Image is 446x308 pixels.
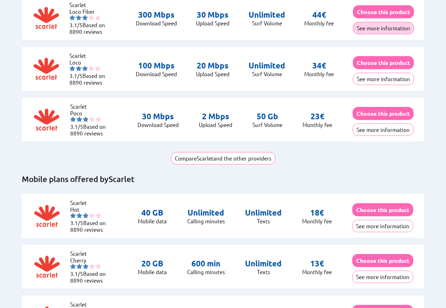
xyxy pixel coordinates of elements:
[82,15,88,20] img: starnr3
[76,66,81,71] img: starnr2
[69,8,112,15] li: Loco Fiber
[249,10,285,20] p: Unlimited
[70,219,112,233] li: Based on 8890 reviews
[76,15,81,20] img: starnr2
[22,174,424,184] h2: Mobile plans offered by
[187,259,225,268] p: 600 min
[303,111,332,121] p: 23€
[245,259,282,268] p: Unlimited
[96,116,101,122] img: starnr5
[136,10,177,20] p: 300 Mbps
[352,223,413,229] a: See more information
[69,22,83,28] span: 3.1/5
[70,250,112,257] li: Scarlet
[70,199,112,206] li: Scarlet
[304,20,334,26] p: Monthly fee
[70,270,83,277] span: 3.1/5
[83,116,88,122] img: starnr3
[89,116,95,122] img: starnr4
[136,20,177,26] p: Download Speed
[95,66,100,71] img: starnr5
[69,52,112,59] li: Scarlet
[353,123,414,136] button: See more information
[249,61,285,71] p: Unlimited
[95,15,100,20] img: starnr5
[109,174,134,184] span: Scarlet
[187,218,225,224] p: Calling minutes
[89,264,95,269] img: starnr4
[32,55,60,83] img: Logo of Scarlet
[136,61,177,71] p: 100 Mbps
[32,4,60,32] img: Logo of Scarlet
[70,219,83,226] span: 3.1/5
[69,66,75,71] img: starnr1
[353,126,414,133] a: See more information
[70,116,76,122] img: starnr1
[70,257,112,264] li: Cherry
[304,71,334,77] p: Monthly fee
[89,213,95,218] img: starnr4
[352,206,413,213] a: Choose this product
[196,20,230,26] p: Upload Speed
[249,20,285,26] p: Surf Volume
[69,72,83,79] span: 3.1/5
[302,218,332,224] p: Monthly fee
[82,66,88,71] img: starnr3
[196,71,230,77] p: Upload Speed
[353,8,414,15] a: Choose this product
[352,271,413,283] button: See more information
[33,253,61,281] img: Logo of Scarlet
[138,208,167,218] p: 40 GB
[70,264,76,269] img: starnr1
[353,56,414,69] button: Choose this product
[199,111,232,121] p: 2 Mbps
[88,66,94,71] img: starnr4
[302,268,332,275] p: Monthly fee
[77,116,82,122] img: starnr2
[70,103,112,110] li: Scarlet
[70,206,112,213] li: Hot
[353,73,414,85] button: See more information
[252,121,282,128] p: Surf Volume
[249,71,285,77] p: Surf Volume
[138,268,167,275] p: Mobile data
[70,110,112,116] li: Poco
[352,257,413,264] a: Choose this product
[171,149,275,164] a: CompareScarletand the other providers
[171,152,275,164] button: CompareScarletand the other providers
[70,123,83,130] span: 3.1/5
[77,264,82,269] img: starnr2
[303,121,332,128] p: Monthly fee
[352,203,413,216] button: Choose this product
[88,15,94,20] img: starnr4
[196,61,230,71] p: 20 Mbps
[83,213,88,218] img: starnr3
[353,22,414,34] button: See more information
[304,10,334,20] p: 44€
[69,15,75,20] img: starnr1
[33,202,61,230] img: Logo of Scarlet
[353,25,414,31] a: See more information
[83,264,88,269] img: starnr3
[196,10,230,20] p: 30 Mbps
[69,72,112,86] li: Based on 8890 reviews
[353,110,414,117] a: Choose this product
[138,218,167,224] p: Mobile data
[136,71,177,77] p: Download Speed
[70,213,76,218] img: starnr1
[138,121,179,128] p: Download Speed
[199,121,232,128] p: Upload Speed
[302,259,332,268] p: 13€
[96,213,101,218] img: starnr5
[245,268,282,275] p: Texts
[69,1,112,8] li: Scarlet
[352,273,413,280] a: See more information
[302,208,332,218] p: 18€
[70,123,112,137] li: Based on 8890 reviews
[245,218,282,224] p: Texts
[138,259,167,268] p: 20 GB
[96,264,101,269] img: starnr5
[70,301,112,308] li: Scarlet
[138,111,179,121] p: 30 Mbps
[187,208,225,218] p: Unlimited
